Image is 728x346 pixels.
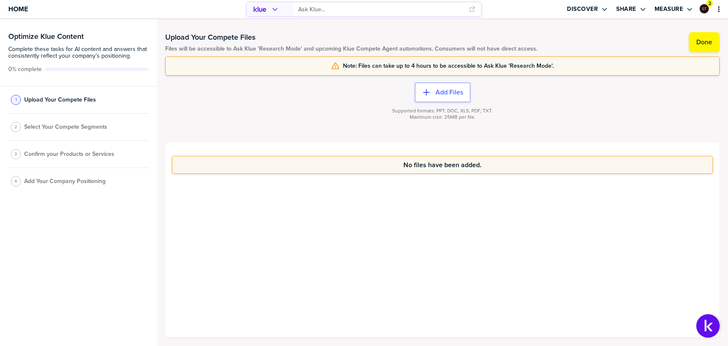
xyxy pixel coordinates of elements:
[616,5,636,13] label: Share
[15,178,17,184] span: 4
[8,33,149,40] h3: Optimize Klue Content
[700,5,708,13] img: ee1355cada6433fc92aa15fbfe4afd43-sml.png
[655,5,683,13] label: Measure
[436,88,463,97] label: Add Files
[700,4,709,13] div: Graham Tutti
[410,114,476,120] span: Maximum size: 25MB per file.
[165,32,537,42] h1: Upload Your Compete Files
[24,151,114,158] span: Confirm your Products or Services
[24,124,107,130] span: Select Your Compete Segments
[392,108,493,114] span: Supported formats: PPT, DOC, XLS, PDF, TXT.
[8,66,42,73] span: Active
[699,3,710,14] a: Edit Profile
[24,97,96,103] span: Upload Your Compete Files
[15,97,17,103] span: 1
[696,314,720,338] button: Open Support Center
[696,38,712,46] label: Done
[567,5,598,13] label: Discover
[8,5,28,13] span: Home
[165,46,537,52] span: Files will be accessible to Ask Klue 'Research Mode' and upcoming Klue Compete Agent automations....
[15,151,17,157] span: 3
[689,32,720,52] button: Done
[298,3,464,16] input: Ask Klue...
[8,46,149,59] span: Complete these tasks for AI content and answers that consistently reflect your company’s position...
[15,124,17,130] span: 2
[24,178,106,185] span: Add Your Company Positioning
[415,82,471,102] button: Add Files
[403,161,481,168] span: No files have been added.
[343,63,554,69] span: Note: Files can take up to 4 hours to be accessible to Ask Klue 'Research Mode'.
[708,0,711,7] span: 2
